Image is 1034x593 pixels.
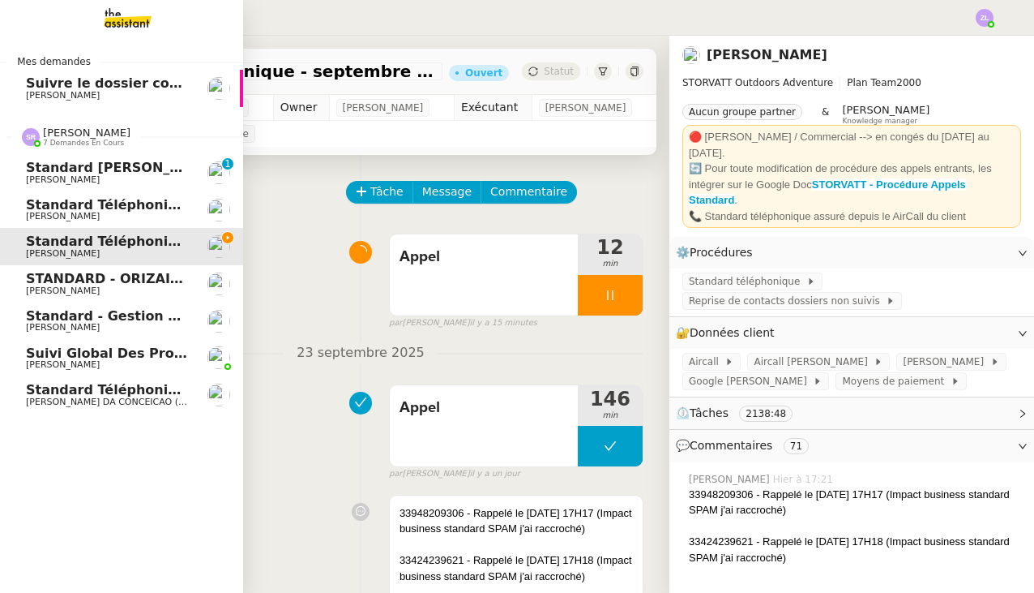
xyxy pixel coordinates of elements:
div: 33948209306 - Rappelé le [DATE] 17H17 (Impact business standard SPAM j'ai raccroché) [399,505,633,537]
span: Suivi global des procédures - Gestion PM [26,346,329,361]
small: [PERSON_NAME] [389,316,537,330]
span: 7 demandes en cours [43,139,124,148]
button: Tâche [346,181,413,204]
span: [PERSON_NAME] [689,472,773,487]
span: Tâches [690,406,728,419]
span: STANDARD - ORIZAIR - septembre 2025 [26,271,315,286]
span: Standard [PERSON_NAME] [26,160,218,175]
a: [PERSON_NAME] [707,47,827,62]
span: Commentaires [690,439,772,452]
app-user-label: Knowledge manager [842,104,929,125]
span: [PERSON_NAME] [26,248,100,259]
img: users%2FoFdbodQ3TgNoWt9kP3GXAs5oaCq1%2Favatar%2Fprofile-pic.png [207,346,230,369]
img: users%2FRcIDm4Xn1TPHYwgLThSv8RQYtaM2%2Favatar%2F95761f7a-40c3-4bb5-878d-fe785e6f95b2 [207,235,230,258]
nz-tag: 71 [784,438,809,454]
span: [PERSON_NAME] [26,211,100,221]
span: 💬 [676,439,815,452]
td: Exécutant [454,95,532,121]
img: users%2FhitvUqURzfdVsA8TDJwjiRfjLnH2%2Favatar%2Flogo-thermisure.png [207,384,230,406]
span: Aircall [PERSON_NAME] [754,354,874,370]
img: users%2FfjlNmCTkLiVoA3HQjY3GA5JXGxb2%2Favatar%2Fstarofservice_97480retdsc0392.png [207,161,230,184]
a: STORVATT - Procédure Appels Standard [689,178,966,207]
span: min [578,257,643,271]
span: Standard Téléphonique - [PERSON_NAME]/Addingwell [26,197,417,213]
span: Standard téléphonique - septembre 2025 [26,234,331,249]
span: par [389,467,403,481]
span: Plan Team [847,77,896,88]
span: 2000 [896,77,921,88]
nz-tag: Aucun groupe partner [682,104,802,120]
span: 🔐 [676,324,781,342]
span: Google [PERSON_NAME] [689,373,813,389]
span: Commentaire [490,183,567,201]
div: Ouvert [465,68,502,78]
small: [PERSON_NAME] [389,467,520,481]
span: STORVATT Outdoors Adventure [682,77,833,88]
span: par [389,316,403,330]
span: Aircall [689,354,724,370]
img: users%2FrssbVgR8pSYriYNmUDKzQX9syo02%2Favatar%2Fb215b948-7ecd-4adc-935c-e0e4aeaee93e [207,199,230,221]
span: [PERSON_NAME] [842,104,929,116]
span: [PERSON_NAME] [26,286,100,296]
div: 📞 Standard téléphonique assuré depuis le AirCall du client [689,208,1015,225]
span: Tâche [370,183,404,201]
span: il y a 15 minutes [470,316,538,330]
span: Suivre le dossier comptable de Party'z [26,75,307,91]
span: Moyens de paiement [842,373,950,389]
span: [PERSON_NAME] DA CONCEICAO (thermisure) [26,397,233,407]
span: [PERSON_NAME] [26,359,100,370]
span: [PERSON_NAME] [545,100,626,116]
p: 1 [224,158,231,173]
img: svg [976,9,993,27]
img: users%2FrZ9hsAwvZndyAxvpJrwIinY54I42%2Favatar%2FChatGPT%20Image%201%20aou%CC%82t%202025%2C%2011_1... [207,77,230,100]
span: 12 [578,238,643,257]
nz-tag: 2138:48 [739,406,793,422]
span: [PERSON_NAME] [26,90,100,101]
img: svg [22,128,40,146]
span: [PERSON_NAME] [343,100,424,116]
img: users%2FW4OQjB9BRtYK2an7yusO0WsYLsD3%2Favatar%2F28027066-518b-424c-8476-65f2e549ac29 [207,310,230,333]
div: 💬Commentaires 71 [669,430,1034,462]
span: il y a un jour [470,467,520,481]
img: users%2FRcIDm4Xn1TPHYwgLThSv8RQYtaM2%2Favatar%2F95761f7a-40c3-4bb5-878d-fe785e6f95b2 [682,46,700,64]
span: 23 septembre 2025 [284,342,438,364]
span: Standard téléphonique - septembre 2025 [84,63,436,79]
span: Procédures [690,246,753,259]
nz-badge-sup: 1 [222,158,233,170]
span: Hier à 17:21 [773,472,836,487]
span: Données client [690,326,775,339]
span: Standard - Gestion des appels entrants - septembre 2025 [26,308,452,324]
div: 🔴 [PERSON_NAME] / Commercial --> en congés du [DATE] au [DATE]. [689,129,1015,161]
span: & [822,104,829,125]
span: Knowledge manager [842,117,917,126]
div: 33424239621 - Rappelé le [DATE] 17H18 (Impact business standard SPAM j'ai raccroché) [689,534,1021,565]
div: ⏲️Tâches 2138:48 [669,397,1034,429]
img: users%2FC9SBsJ0duuaSgpQFj5LgoEX8n0o2%2Favatar%2Fec9d51b8-9413-4189-adfb-7be4d8c96a3c [207,273,230,295]
div: 33424239621 - Rappelé le [DATE] 17H18 (Impact business standard SPAM j'ai raccroché) [399,552,633,584]
div: 🔄 Pour toute modification de procédure des appels entrants, les intégrer sur le Google Doc . [689,161,1015,208]
div: ⚙️Procédures [669,237,1034,269]
div: 🔐Données client [669,317,1034,349]
span: Standard téléphonique [689,273,806,290]
button: Commentaire [481,181,577,204]
div: 33948209306 - Rappelé le [DATE] 17H17 (Impact business standard SPAM j'ai raccroché) [689,487,1021,518]
button: Message [412,181,481,204]
span: [PERSON_NAME] [43,127,130,139]
span: 146 [578,389,643,409]
span: Statut [544,66,574,77]
span: Reprise de contacts dossiers non suivis [689,293,886,309]
span: min [578,409,643,423]
span: ⏲️ [676,406,806,419]
span: [PERSON_NAME] [26,322,100,333]
span: Standard téléphonique [26,382,195,397]
span: Appel [399,396,568,420]
span: ⚙️ [676,243,760,262]
td: Owner [273,95,329,121]
span: [PERSON_NAME] [26,174,100,185]
span: Mes demandes [7,54,100,70]
span: Message [422,183,472,201]
span: Appel [399,245,568,269]
span: [PERSON_NAME] [903,354,989,370]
